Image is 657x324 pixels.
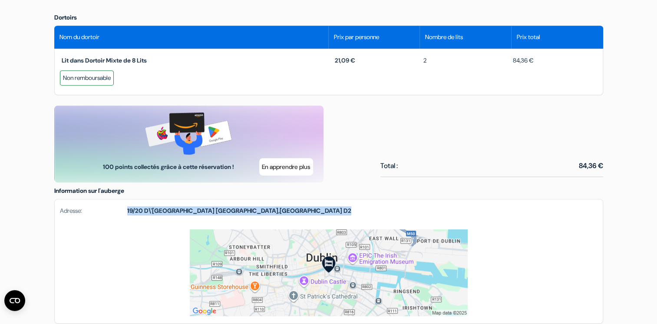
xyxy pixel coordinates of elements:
[4,290,25,311] button: Ouvrir le widget CMP
[517,33,540,42] span: Prix total
[380,161,398,171] span: Total :
[62,56,147,64] span: Lit dans Dortoir Mixte de 8 Lits
[280,207,342,215] span: [GEOGRAPHIC_DATA]
[127,206,351,215] strong: ,
[102,162,236,172] span: 100 points collectés grâce à cette réservation !
[259,158,313,175] button: En apprendre plus
[60,206,127,215] span: Adresse:
[579,161,603,171] span: 84,36 €
[145,112,232,155] img: gift-card-banner.png
[425,33,463,42] span: Nombre de lits
[334,33,379,42] span: Prix par personne
[418,56,426,65] span: 2
[216,207,278,215] span: [GEOGRAPHIC_DATA]
[54,13,77,21] span: Dortoirs
[190,229,468,316] img: staticmap
[508,56,534,65] span: 84,36 €
[343,207,351,215] span: D2
[127,207,215,215] span: 19/20 D\'[GEOGRAPHIC_DATA]
[54,187,124,195] span: Information sur l'auberge
[60,70,114,86] div: Non remboursable
[59,33,99,42] span: Nom du dortoir
[335,56,355,64] span: 21,09 €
